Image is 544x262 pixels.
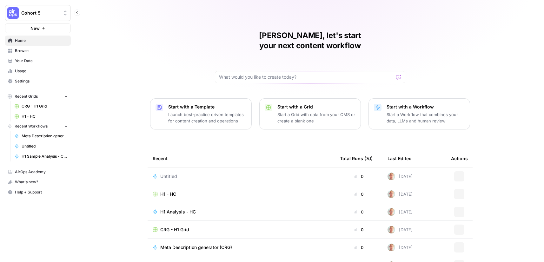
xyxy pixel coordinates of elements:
[5,177,71,187] button: What's new?
[153,191,330,197] a: H1 - HC
[15,48,68,54] span: Browse
[150,98,252,129] button: Start with a TemplateLaunch best-practice driven templates for content creation and operations
[388,226,395,233] img: tzy1lhuh9vjkl60ica9oz7c44fpn
[15,78,68,84] span: Settings
[388,208,413,216] div: [DATE]
[387,111,465,124] p: Start a Workflow that combines your data, LLMs and human review
[7,7,19,19] img: Cohort 5 Logo
[168,104,246,110] p: Start with a Template
[5,121,71,131] button: Recent Workflows
[451,150,468,167] div: Actions
[277,104,355,110] p: Start with a Grid
[5,66,71,76] a: Usage
[153,150,330,167] div: Recent
[22,143,68,149] span: Untitled
[340,173,377,180] div: 0
[219,74,394,80] input: What would you like to create today?
[5,5,71,21] button: Workspace: Cohort 5
[340,226,377,233] div: 0
[5,187,71,197] button: Help + Support
[12,111,71,121] a: H1 - HC
[22,154,68,159] span: H1 Sample Analysis - CRG - COMPLETE
[15,58,68,64] span: Your Data
[15,38,68,43] span: Home
[388,173,413,180] div: [DATE]
[22,103,68,109] span: CRG - H1 Grid
[12,101,71,111] a: CRG - H1 Grid
[340,191,377,197] div: 0
[12,151,71,161] a: H1 Sample Analysis - CRG - COMPLETE
[388,190,395,198] img: tzy1lhuh9vjkl60ica9oz7c44fpn
[12,141,71,151] a: Untitled
[153,173,330,180] a: Untitled
[5,46,71,56] a: Browse
[22,133,68,139] span: Meta Description generator (CRG)
[388,244,413,251] div: [DATE]
[168,111,246,124] p: Launch best-practice driven templates for content creation and operations
[388,244,395,251] img: tzy1lhuh9vjkl60ica9oz7c44fpn
[21,10,60,16] span: Cohort 5
[340,244,377,251] div: 0
[160,191,176,197] span: H1 - HC
[160,226,189,233] span: CRG - H1 Grid
[15,94,38,99] span: Recent Grids
[5,167,71,177] a: AirOps Academy
[388,150,412,167] div: Last Edited
[388,173,395,180] img: tzy1lhuh9vjkl60ica9oz7c44fpn
[15,68,68,74] span: Usage
[15,169,68,175] span: AirOps Academy
[15,123,48,129] span: Recent Workflows
[5,92,71,101] button: Recent Grids
[15,189,68,195] span: Help + Support
[160,209,196,215] span: H1 Analysis - HC
[153,244,330,251] a: Meta Description generator (CRG)
[22,114,68,119] span: H1 - HC
[5,56,71,66] a: Your Data
[5,76,71,86] a: Settings
[259,98,361,129] button: Start with a GridStart a Grid with data from your CMS or create a blank one
[388,208,395,216] img: tzy1lhuh9vjkl60ica9oz7c44fpn
[5,177,70,187] div: What's new?
[215,30,405,51] h1: [PERSON_NAME], let's start your next content workflow
[5,36,71,46] a: Home
[340,150,373,167] div: Total Runs (7d)
[160,244,232,251] span: Meta Description generator (CRG)
[277,111,355,124] p: Start a Grid with data from your CMS or create a blank one
[387,104,465,110] p: Start with a Workflow
[368,98,470,129] button: Start with a WorkflowStart a Workflow that combines your data, LLMs and human review
[388,190,413,198] div: [DATE]
[388,226,413,233] div: [DATE]
[340,209,377,215] div: 0
[153,209,330,215] a: H1 Analysis - HC
[12,131,71,141] a: Meta Description generator (CRG)
[5,23,71,33] button: New
[153,226,330,233] a: CRG - H1 Grid
[160,173,177,180] span: Untitled
[30,25,40,31] span: New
